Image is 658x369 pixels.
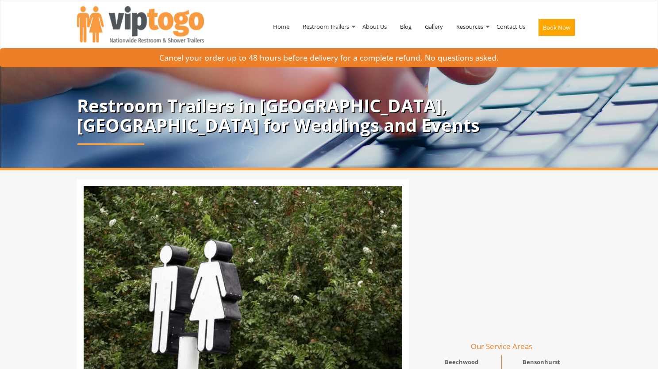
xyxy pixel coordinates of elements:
a: Gallery [418,4,450,50]
button: Book Now [539,19,575,36]
p: Restroom Trailers in [GEOGRAPHIC_DATA], [GEOGRAPHIC_DATA] for Weddings and Events [77,96,581,135]
a: Contact Us [490,4,532,50]
a: About Us [356,4,393,50]
a: Restroom Trailers [296,4,356,50]
a: Home [266,4,296,50]
h4: Our Service Areas [422,342,581,351]
a: Blog [393,4,418,50]
img: VIPTOGO [77,6,204,42]
a: Resources [450,4,490,50]
a: Book Now [532,4,581,55]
